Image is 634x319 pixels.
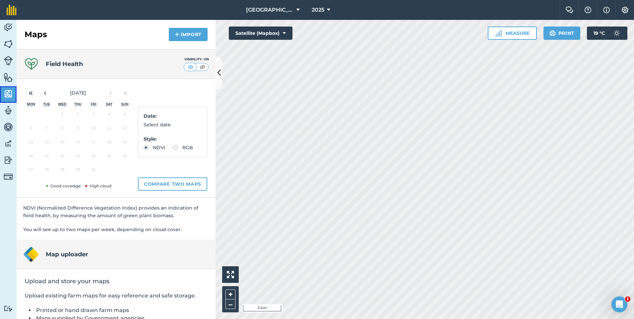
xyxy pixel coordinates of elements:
[144,121,202,128] p: Select date
[23,204,209,219] p: NDVI (Normalized Difference Vegetation Index) provides an indication of field health, by measurin...
[39,151,54,164] button: 21 October 2025
[227,271,234,278] img: Four arrows, one pointing top left, one top right, one bottom right and the last bottom left
[543,27,581,40] button: Print
[101,137,117,151] button: 18 October 2025
[84,183,111,188] span: High cloud
[52,86,103,100] button: [DATE]
[23,164,39,178] button: 27 October 2025
[27,102,35,106] abbr: Monday
[246,6,294,14] span: [GEOGRAPHIC_DATA][PERSON_NAME]
[594,27,605,40] span: 19 ° C
[23,123,39,137] button: 6 October 2025
[229,27,292,40] button: Satellite (Mapbox)
[565,7,573,13] img: Two speech bubbles overlapping with the left bubble in the forefront
[175,31,179,38] img: svg+xml;base64,PHN2ZyB4bWxucz0iaHR0cDovL3d3dy53My5vcmcvMjAwMC9zdmciIHdpZHRoPSIxNCIgaGVpZ2h0PSIyNC...
[91,102,96,106] abbr: Friday
[101,151,117,164] button: 25 October 2025
[86,123,101,137] button: 10 October 2025
[39,164,54,178] button: 28 October 2025
[488,27,537,40] button: Measure
[25,277,208,285] h2: Upload and store your maps
[117,109,133,123] button: 5 October 2025
[625,296,630,302] span: 1
[38,86,52,100] button: ‹
[70,164,86,178] button: 30 October 2025
[4,172,13,181] img: svg+xml;base64,PD94bWwgdmVyc2lvbj0iMS4wIiBlbmNvZGluZz0idXRmLTgiPz4KPCEtLSBHZW5lcmF0b3I6IEFkb2JlIE...
[225,299,235,309] button: –
[4,305,13,312] img: svg+xml;base64,PD94bWwgdmVyc2lvbj0iMS4wIiBlbmNvZGluZz0idXRmLTgiPz4KPCEtLSBHZW5lcmF0b3I6IEFkb2JlIE...
[34,306,208,314] li: Printed or hand drawn farm maps
[144,145,165,150] label: NDVI
[46,59,83,69] h4: Field Health
[4,139,13,149] img: svg+xml;base64,PD94bWwgdmVyc2lvbj0iMS4wIiBlbmNvZGluZz0idXRmLTgiPz4KPCEtLSBHZW5lcmF0b3I6IEFkb2JlIE...
[58,102,67,106] abbr: Wednesday
[70,109,86,123] button: 2 October 2025
[117,137,133,151] button: 19 October 2025
[70,151,86,164] button: 23 October 2025
[4,155,13,165] img: svg+xml;base64,PD94bWwgdmVyc2lvbj0iMS4wIiBlbmNvZGluZz0idXRmLTgiPz4KPCEtLSBHZW5lcmF0b3I6IEFkb2JlIE...
[54,151,70,164] button: 22 October 2025
[117,123,133,137] button: 12 October 2025
[621,7,629,13] img: A cog icon
[4,72,13,82] img: svg+xml;base64,PHN2ZyB4bWxucz0iaHR0cDovL3d3dy53My5vcmcvMjAwMC9zdmciIHdpZHRoPSI1NiIgaGVpZ2h0PSI2MC...
[198,64,207,70] img: svg+xml;base64,PHN2ZyB4bWxucz0iaHR0cDovL3d3dy53My5vcmcvMjAwMC9zdmciIHdpZHRoPSI1MCIgaGVpZ2h0PSI0MC...
[23,86,38,100] button: «
[39,123,54,137] button: 7 October 2025
[23,151,39,164] button: 20 October 2025
[169,28,208,41] button: Import
[7,5,17,15] img: fieldmargin Logo
[138,177,207,191] button: Compare two maps
[86,151,101,164] button: 24 October 2025
[603,6,610,14] img: svg+xml;base64,PHN2ZyB4bWxucz0iaHR0cDovL3d3dy53My5vcmcvMjAwMC9zdmciIHdpZHRoPSIxNyIgaGVpZ2h0PSIxNy...
[495,30,502,36] img: Ruler icon
[4,39,13,49] img: svg+xml;base64,PHN2ZyB4bWxucz0iaHR0cDovL3d3dy53My5vcmcvMjAwMC9zdmciIHdpZHRoPSI1NiIgaGVpZ2h0PSI2MC...
[86,137,101,151] button: 17 October 2025
[54,137,70,151] button: 15 October 2025
[118,86,133,100] button: »
[23,226,209,233] p: You will see up to two maps per week, depending on cloud cover.
[25,29,47,40] h2: Maps
[4,56,13,65] img: svg+xml;base64,PD94bWwgdmVyc2lvbj0iMS4wIiBlbmNvZGluZz0idXRmLTgiPz4KPCEtLSBHZW5lcmF0b3I6IEFkb2JlIE...
[70,90,86,96] span: [DATE]
[4,89,13,99] img: svg+xml;base64,PHN2ZyB4bWxucz0iaHR0cDovL3d3dy53My5vcmcvMjAwMC9zdmciIHdpZHRoPSI1NiIgaGVpZ2h0PSI2MC...
[54,109,70,123] button: 1 October 2025
[103,86,118,100] button: ›
[312,6,324,14] span: 2025
[587,27,627,40] button: 19 °C
[45,183,81,188] span: Good coverage
[106,102,112,106] abbr: Saturday
[54,164,70,178] button: 29 October 2025
[117,151,133,164] button: 26 October 2025
[43,102,50,106] abbr: Tuesday
[4,105,13,115] img: svg+xml;base64,PD94bWwgdmVyc2lvbj0iMS4wIiBlbmNvZGluZz0idXRmLTgiPz4KPCEtLSBHZW5lcmF0b3I6IEFkb2JlIE...
[173,145,193,150] label: RGB
[610,27,623,40] img: svg+xml;base64,PD94bWwgdmVyc2lvbj0iMS4wIiBlbmNvZGluZz0idXRmLTgiPz4KPCEtLSBHZW5lcmF0b3I6IEFkb2JlIE...
[25,292,208,300] p: Upload existing farm maps for easy reference and safe storage.
[39,137,54,151] button: 14 October 2025
[186,64,195,70] img: svg+xml;base64,PHN2ZyB4bWxucz0iaHR0cDovL3d3dy53My5vcmcvMjAwMC9zdmciIHdpZHRoPSI1MCIgaGVpZ2h0PSI0MC...
[184,57,209,62] div: Visibility: On
[549,29,556,37] img: svg+xml;base64,PHN2ZyB4bWxucz0iaHR0cDovL3d3dy53My5vcmcvMjAwMC9zdmciIHdpZHRoPSIxOSIgaGVpZ2h0PSIyNC...
[70,123,86,137] button: 9 October 2025
[4,122,13,132] img: svg+xml;base64,PD94bWwgdmVyc2lvbj0iMS4wIiBlbmNvZGluZz0idXRmLTgiPz4KPCEtLSBHZW5lcmF0b3I6IEFkb2JlIE...
[86,109,101,123] button: 3 October 2025
[144,136,157,142] strong: Style :
[23,246,39,262] img: Map uploader logo
[4,23,13,32] img: svg+xml;base64,PD94bWwgdmVyc2lvbj0iMS4wIiBlbmNvZGluZz0idXRmLTgiPz4KPCEtLSBHZW5lcmF0b3I6IEFkb2JlIE...
[86,164,101,178] button: 31 October 2025
[54,123,70,137] button: 8 October 2025
[611,296,627,312] iframe: Intercom live chat
[225,289,235,299] button: +
[74,102,82,106] abbr: Thursday
[144,113,157,119] strong: Date :
[101,123,117,137] button: 11 October 2025
[121,102,128,106] abbr: Sunday
[23,137,39,151] button: 13 October 2025
[101,109,117,123] button: 4 October 2025
[584,7,592,13] img: A question mark icon
[70,137,86,151] button: 16 October 2025
[46,250,88,259] h4: Map uploader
